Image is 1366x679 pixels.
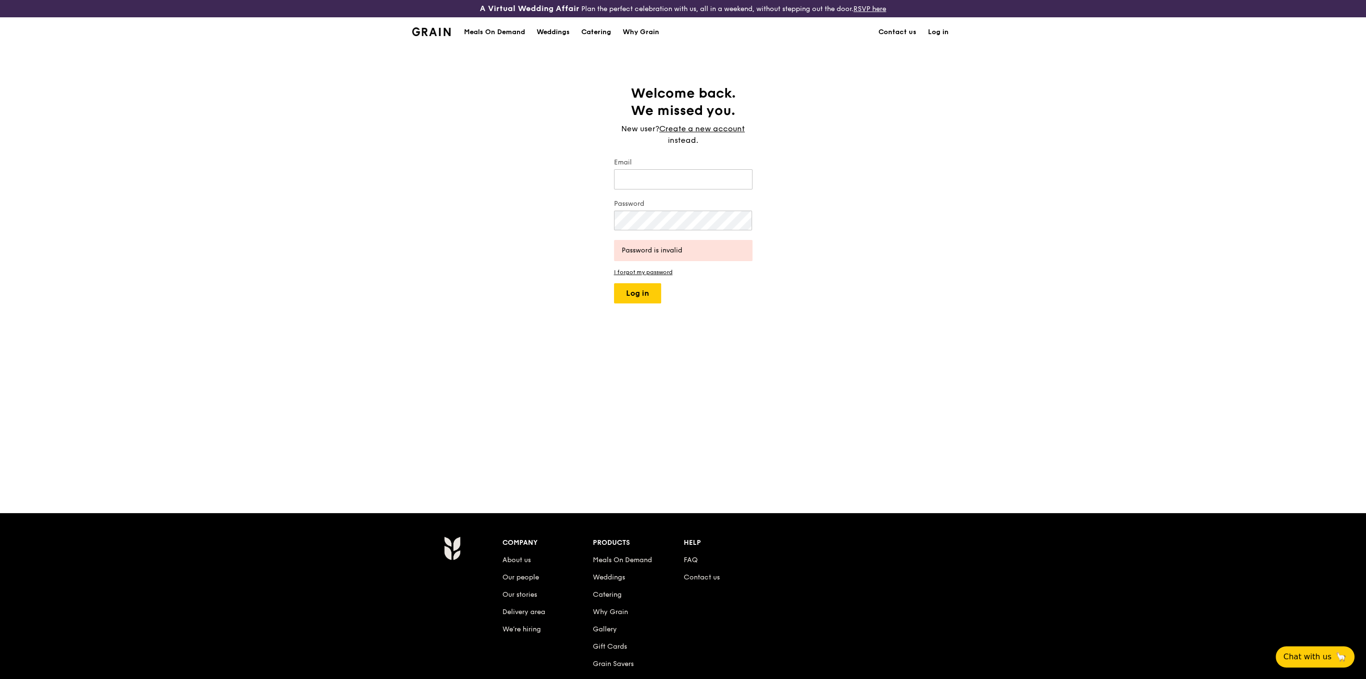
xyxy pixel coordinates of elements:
[480,4,579,13] h3: A Virtual Wedding Affair
[853,5,886,13] a: RSVP here
[502,625,541,633] a: We’re hiring
[1283,651,1331,663] span: Chat with us
[593,536,684,550] div: Products
[502,608,545,616] a: Delivery area
[502,573,539,581] a: Our people
[684,556,698,564] a: FAQ
[623,18,659,47] div: Why Grain
[593,556,652,564] a: Meals On Demand
[593,591,622,599] a: Catering
[576,18,617,47] a: Catering
[593,642,627,651] a: Gift Cards
[581,18,611,47] div: Catering
[684,573,720,581] a: Contact us
[684,536,775,550] div: Help
[412,17,451,46] a: GrainGrain
[593,625,617,633] a: Gallery
[614,158,752,167] label: Email
[593,573,625,581] a: Weddings
[412,27,451,36] img: Grain
[621,124,659,133] span: New user?
[873,18,922,47] a: Contact us
[659,123,745,135] a: Create a new account
[1276,646,1354,667] button: Chat with us🦙
[1335,651,1347,663] span: 🦙
[614,199,752,209] label: Password
[614,269,752,276] a: I forgot my password
[668,136,698,145] span: instead.
[531,18,576,47] a: Weddings
[502,536,593,550] div: Company
[502,556,531,564] a: About us
[537,18,570,47] div: Weddings
[593,608,628,616] a: Why Grain
[406,4,960,13] div: Plan the perfect celebration with us, all in a weekend, without stepping out the door.
[614,85,752,119] h1: Welcome back. We missed you.
[502,591,537,599] a: Our stories
[922,18,954,47] a: Log in
[617,18,665,47] a: Why Grain
[593,660,634,668] a: Grain Savers
[622,246,745,255] div: Password is invalid
[614,283,661,303] button: Log in
[464,18,525,47] div: Meals On Demand
[444,536,461,560] img: Grain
